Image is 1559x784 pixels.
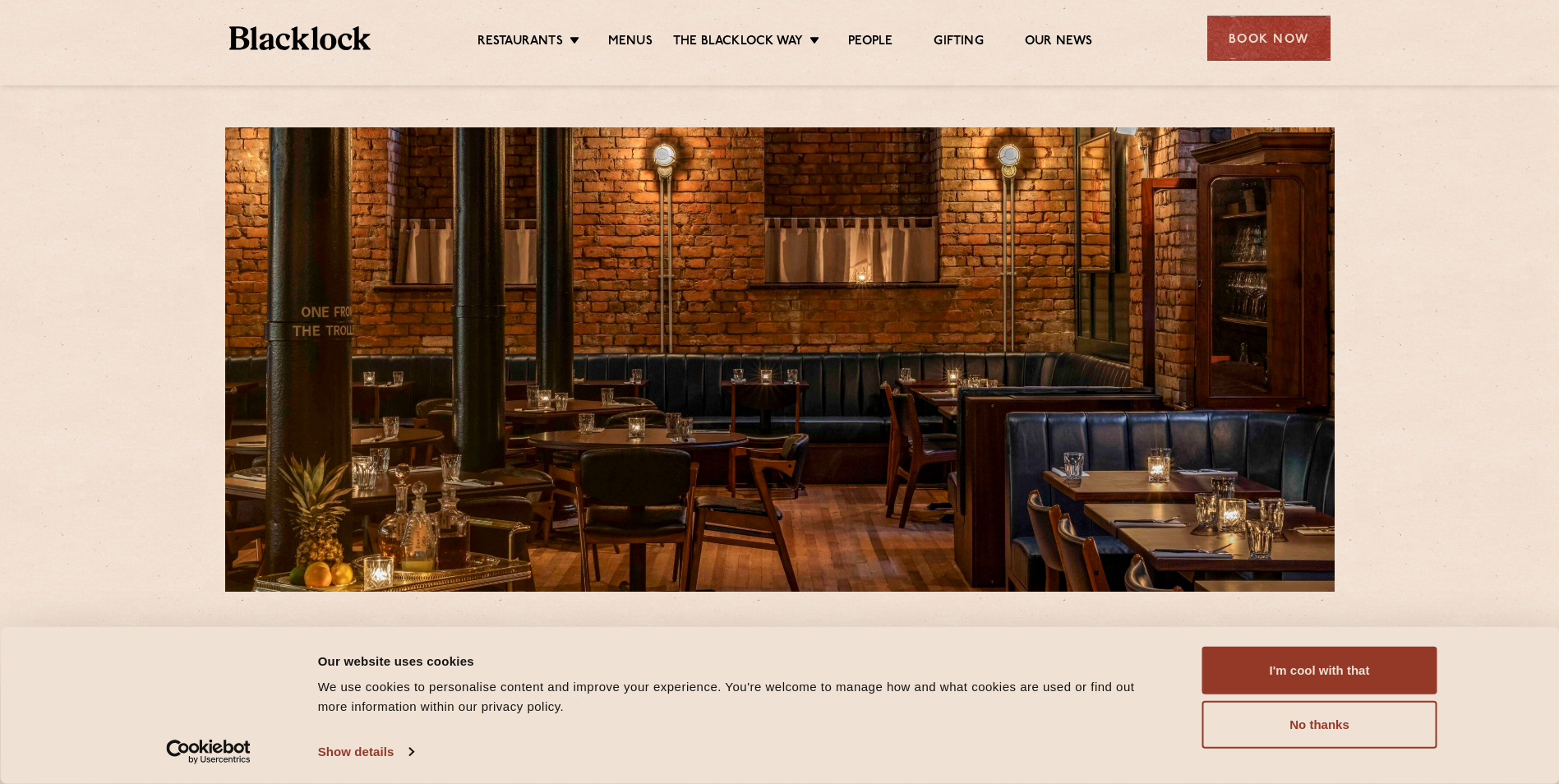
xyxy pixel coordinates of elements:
a: Menus [608,34,653,52]
div: We use cookies to personalise content and improve your experience. You're welcome to manage how a... [318,677,1165,717]
a: The Blacklock Way [673,34,803,52]
a: Our News [1025,34,1093,52]
button: No thanks [1202,701,1437,749]
a: Gifting [934,34,983,52]
div: Our website uses cookies [318,651,1165,671]
img: BL_Textured_Logo-footer-cropped.svg [229,26,371,50]
button: I'm cool with that [1202,647,1437,694]
a: Show details [318,740,413,764]
a: People [848,34,893,52]
a: Restaurants [477,34,563,52]
div: Book Now [1207,16,1331,61]
a: Usercentrics Cookiebot - opens in a new window [136,740,280,764]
